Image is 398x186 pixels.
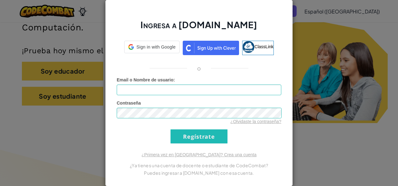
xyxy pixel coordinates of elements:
input: Regístrate [171,129,227,143]
a: ¿Olvidaste la contraseña? [230,119,281,124]
img: clever_sso_button@2x.png [183,41,239,55]
p: o [197,65,201,72]
div: Sign in with Google [124,41,180,53]
span: ClassLink [254,44,273,49]
img: classlink-logo-small.png [242,41,254,53]
a: ¿Primera vez en [GEOGRAPHIC_DATA]? Crea una cuenta [141,152,257,157]
span: Sign in with Google [136,44,176,50]
p: ¿Ya tienes una cuenta de docente o estudiante de CodeCombat? [117,162,281,169]
h2: Ingresa a [DOMAIN_NAME] [117,19,281,37]
p: Puedes ingresar a [DOMAIN_NAME] con esa cuenta. [117,169,281,177]
span: Contraseña [117,101,141,106]
label: : [117,77,175,83]
a: Sign in with Google [124,41,180,55]
span: Email o Nombre de usuario [117,77,173,82]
